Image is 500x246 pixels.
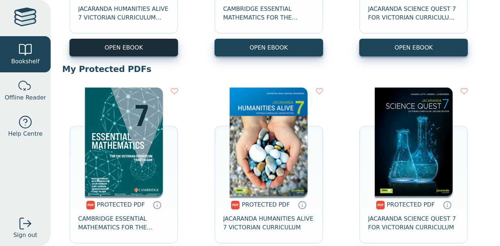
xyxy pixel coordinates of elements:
[86,201,95,209] img: pdf.svg
[97,201,145,208] span: PROTECTED PDF
[78,5,169,22] span: JACARANDA HUMANITIES ALIVE 7 VICTORIAN CURRICULUM LEARNON EBOOK 2E
[62,64,488,75] p: My Protected PDFs
[242,201,290,208] span: PROTECTED PDF
[69,39,178,56] button: OPEN EBOOK
[215,39,323,56] button: OPEN EBOOK
[443,200,452,209] a: Protected PDFs cannot be printed, copied or shared. They can be accessed online through Education...
[298,200,306,209] a: Protected PDFs cannot be printed, copied or shared. They can be accessed online through Education...
[5,93,46,102] span: Offline Reader
[11,57,39,66] span: Bookshelf
[78,215,169,232] span: CAMBRIDGE ESSENTIAL MATHEMATICS FOR THE VICTORIAN CURRICULUM YEAR 7 3E
[223,5,314,22] span: CAMBRIDGE ESSENTIAL MATHEMATICS FOR THE VICTORIAN CURRICULUM YEAR 7 EBOOK 3E
[359,39,468,56] button: OPEN EBOOK
[8,130,42,138] span: Help Centre
[223,215,314,232] span: JACARANDA HUMANITIES ALIVE 7 VICTORIAN CURRICULUM
[375,88,453,196] img: 80e2409e-1a35-4241-aab0-f2179ba3c3a7.jpg
[368,5,459,22] span: JACARANDA SCIENCE QUEST 7 FOR VICTORIAN CURRICULUM LEARNON 2E EBOOK
[230,88,308,196] img: a6c0d517-7539-43c4-8a9b-6497e7c2d4fe.png
[387,201,435,208] span: PROTECTED PDF
[231,201,240,209] img: pdf.svg
[153,200,161,209] a: Protected PDFs cannot be printed, copied or shared. They can be accessed online through Education...
[13,231,37,239] span: Sign out
[376,201,385,209] img: pdf.svg
[368,215,459,232] span: JACARANDA SCIENCE QUEST 7 FOR VICTORIAN CURRICULUM
[85,88,163,196] img: 38f61441-8c7b-47c1-b281-f2cfadf3619f.jpg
